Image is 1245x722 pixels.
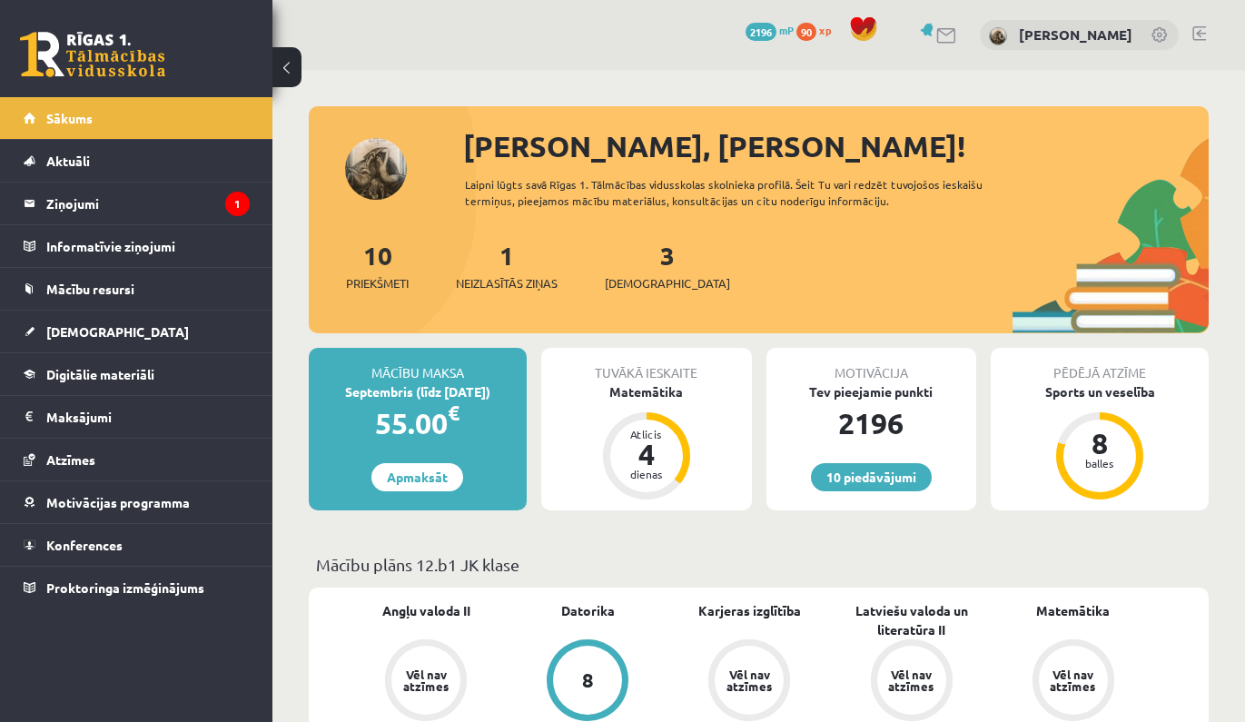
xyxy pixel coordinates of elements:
a: Konferences [24,524,250,566]
div: [PERSON_NAME], [PERSON_NAME]! [463,124,1209,168]
a: Motivācijas programma [24,481,250,523]
legend: Maksājumi [46,396,250,438]
span: xp [819,23,831,37]
legend: Informatīvie ziņojumi [46,225,250,267]
a: Matemātika Atlicis 4 dienas [541,382,752,502]
span: Proktoringa izmēģinājums [46,579,204,596]
a: 90 xp [796,23,840,37]
a: 1Neizlasītās ziņas [456,239,558,292]
span: Neizlasītās ziņas [456,274,558,292]
div: Mācību maksa [309,348,527,382]
div: Vēl nav atzīmes [1048,668,1099,692]
a: Datorika [561,601,615,620]
legend: Ziņojumi [46,183,250,224]
div: 55.00 [309,401,527,445]
div: Sports un veselība [991,382,1209,401]
span: € [448,400,459,426]
span: Digitālie materiāli [46,366,154,382]
span: 2196 [746,23,776,41]
div: Atlicis [619,429,674,440]
div: 2196 [766,401,977,445]
div: Laipni lūgts savā Rīgas 1. Tālmācības vidusskolas skolnieka profilā. Šeit Tu vari redzēt tuvojošo... [465,176,1005,209]
a: Sākums [24,97,250,139]
p: Mācību plāns 12.b1 JK klase [316,552,1201,577]
a: Ziņojumi1 [24,183,250,224]
a: 10 piedāvājumi [811,463,932,491]
a: Latviešu valoda un literatūra II [831,601,993,639]
a: Proktoringa izmēģinājums [24,567,250,608]
a: Maksājumi [24,396,250,438]
a: Digitālie materiāli [24,353,250,395]
a: Karjeras izglītība [698,601,801,620]
a: Atzīmes [24,439,250,480]
a: 10Priekšmeti [346,239,409,292]
span: Konferences [46,537,123,553]
div: Vēl nav atzīmes [400,668,451,692]
div: 8 [582,670,594,690]
span: Aktuāli [46,153,90,169]
div: balles [1072,458,1127,469]
div: 4 [619,440,674,469]
a: Sports un veselība 8 balles [991,382,1209,502]
span: Priekšmeti [346,274,409,292]
div: Vēl nav atzīmes [886,668,937,692]
span: Atzīmes [46,451,95,468]
div: Pēdējā atzīme [991,348,1209,382]
div: Tuvākā ieskaite [541,348,752,382]
span: [DEMOGRAPHIC_DATA] [46,323,189,340]
i: 1 [225,192,250,216]
div: 8 [1072,429,1127,458]
a: 2196 mP [746,23,794,37]
span: [DEMOGRAPHIC_DATA] [605,274,730,292]
span: mP [779,23,794,37]
span: Mācību resursi [46,281,134,297]
span: Motivācijas programma [46,494,190,510]
img: Linda Burkovska [989,27,1007,45]
span: Sākums [46,110,93,126]
a: 3[DEMOGRAPHIC_DATA] [605,239,730,292]
span: 90 [796,23,816,41]
a: [PERSON_NAME] [1019,25,1132,44]
a: Angļu valoda II [382,601,470,620]
a: Rīgas 1. Tālmācības vidusskola [20,32,165,77]
div: dienas [619,469,674,480]
a: Aktuāli [24,140,250,182]
div: Septembris (līdz [DATE]) [309,382,527,401]
a: [DEMOGRAPHIC_DATA] [24,311,250,352]
div: Tev pieejamie punkti [766,382,977,401]
div: Matemātika [541,382,752,401]
a: Apmaksāt [371,463,463,491]
a: Matemātika [1036,601,1110,620]
a: Mācību resursi [24,268,250,310]
div: Motivācija [766,348,977,382]
div: Vēl nav atzīmes [724,668,775,692]
a: Informatīvie ziņojumi [24,225,250,267]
